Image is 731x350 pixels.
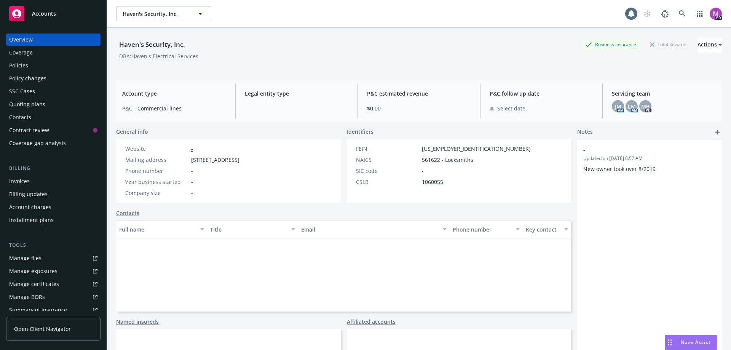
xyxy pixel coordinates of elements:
button: Key contact [523,220,571,238]
div: Invoices [9,175,30,187]
a: Policies [6,59,101,72]
a: Manage files [6,252,101,264]
span: Notes [577,128,593,137]
div: NAICS [356,156,419,164]
div: SSC Cases [9,85,35,97]
a: Affiliated accounts [347,318,396,326]
span: P&C estimated revenue [367,89,471,97]
div: Contacts [9,111,31,123]
div: Mailing address [125,156,188,164]
div: Overview [9,34,33,46]
span: Select date [497,104,525,112]
a: Contract review [6,124,101,136]
span: Account type [122,89,226,97]
div: Coverage [9,46,33,59]
div: Policy changes [9,72,46,85]
span: $0.00 [367,104,471,112]
span: Open Client Navigator [14,325,71,333]
a: Start snowing [640,6,655,21]
div: Policies [9,59,28,72]
div: Quoting plans [9,98,45,110]
div: Total Rewards [646,40,691,49]
div: Year business started [125,178,188,186]
a: - [191,145,193,152]
span: MB [641,102,650,110]
a: Policy changes [6,72,101,85]
button: Phone number [450,220,522,238]
span: [US_EMPLOYER_IDENTIFICATION_NUMBER] [422,145,531,153]
div: Manage files [9,252,41,264]
div: Billing updates [9,188,48,200]
div: Tools [6,241,101,249]
a: Coverage [6,46,101,59]
span: P&C follow up date [490,89,594,97]
button: Title [207,220,298,238]
span: - [191,189,193,197]
div: CSLB [356,178,419,186]
span: 561622 - Locksmiths [422,156,473,164]
div: Manage exposures [9,265,57,277]
div: Drag to move [665,335,675,350]
div: Haven's Security, Inc. [116,40,188,50]
button: Email [298,220,450,238]
div: Billing [6,165,101,172]
a: Summary of insurance [6,304,101,316]
span: - [191,167,193,175]
div: -Updated on [DATE] 6:57 AMNew owner took over 8/2019 [577,140,722,179]
span: Updated on [DATE] 6:57 AM [583,155,716,162]
div: Email [301,225,438,233]
a: add [713,128,722,137]
a: Report a Bug [657,6,672,21]
span: - [245,104,349,112]
button: Nova Assist [665,335,717,350]
div: FEIN [356,145,419,153]
a: Installment plans [6,214,101,226]
div: Manage certificates [9,278,59,290]
span: 1060055 [422,178,443,186]
div: SIC code [356,167,419,175]
a: Contacts [6,111,101,123]
a: Switch app [692,6,707,21]
span: - [583,146,696,154]
span: Legal entity type [245,89,349,97]
span: JM [615,102,621,110]
span: Identifiers [347,128,373,136]
a: Quoting plans [6,98,101,110]
a: Billing updates [6,188,101,200]
span: - [422,167,424,175]
div: Account charges [9,201,51,213]
div: Business Insurance [581,40,640,49]
a: Manage exposures [6,265,101,277]
a: Account charges [6,201,101,213]
span: New owner took over 8/2019 [583,165,656,173]
button: Actions [697,37,722,52]
div: Title [210,225,287,233]
div: Summary of insurance [9,304,67,316]
div: Key contact [526,225,560,233]
span: [STREET_ADDRESS] [191,156,239,164]
button: Full name [116,220,207,238]
div: Phone number [453,225,511,233]
a: Manage certificates [6,278,101,290]
a: SSC Cases [6,85,101,97]
span: Accounts [32,11,56,17]
span: P&C - Commercial lines [122,104,226,112]
div: Contract review [9,124,49,136]
a: Coverage gap analysis [6,137,101,149]
div: Coverage gap analysis [9,137,66,149]
div: Installment plans [9,214,54,226]
span: Nova Assist [681,339,711,345]
a: Overview [6,34,101,46]
div: Full name [119,225,196,233]
a: Named insureds [116,318,159,326]
a: Search [675,6,690,21]
a: Manage BORs [6,291,101,303]
div: Manage BORs [9,291,45,303]
div: Phone number [125,167,188,175]
span: General info [116,128,148,136]
span: Servicing team [612,89,716,97]
div: DBA: Haven's Electrical Services [119,52,198,60]
div: Website [125,145,188,153]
